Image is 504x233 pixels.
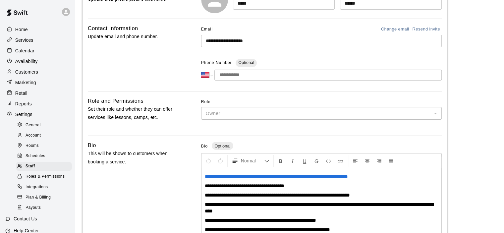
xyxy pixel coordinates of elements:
[88,105,180,122] p: Set their role and whether they can offer services like lessons, camps, etc.
[5,99,69,109] a: Reports
[88,149,180,166] p: This will be shown to customers when booking a service.
[26,173,65,180] span: Roles & Permissions
[16,172,72,181] div: Roles & Permissions
[16,193,72,202] div: Plan & Billing
[16,121,72,130] div: General
[16,203,75,213] a: Payouts
[241,157,264,164] span: Normal
[26,204,41,211] span: Payouts
[287,155,298,167] button: Format Italics
[15,37,33,43] p: Services
[15,90,28,96] p: Retail
[26,132,41,139] span: Account
[385,155,397,167] button: Justify Align
[411,24,442,34] button: Resend invite
[323,155,334,167] button: Insert Code
[16,141,75,151] a: Rooms
[16,182,75,192] a: Integrations
[203,155,214,167] button: Undo
[16,203,72,212] div: Payouts
[201,107,442,119] div: Owner
[311,155,322,167] button: Format Strikethrough
[16,183,72,192] div: Integrations
[201,107,442,119] div: The owner cannot be changed
[16,141,72,150] div: Rooms
[26,194,51,201] span: Plan & Billing
[15,26,28,33] p: Home
[362,155,373,167] button: Center Align
[26,184,48,191] span: Integrations
[16,151,75,161] a: Schedules
[15,111,32,118] p: Settings
[16,120,75,130] a: General
[238,60,254,65] span: Optional
[5,67,69,77] a: Customers
[201,58,232,68] span: Phone Number
[299,155,310,167] button: Format Underline
[26,153,45,159] span: Schedules
[15,100,32,107] p: Reports
[26,122,41,129] span: General
[16,130,75,141] a: Account
[215,155,226,167] button: Redo
[26,143,39,149] span: Rooms
[201,144,208,148] span: Bio
[201,97,442,107] span: Role
[15,47,34,54] p: Calendar
[5,46,69,56] a: Calendar
[350,155,361,167] button: Left Align
[373,155,385,167] button: Right Align
[88,141,96,150] h6: Bio
[88,24,138,33] h6: Contact Information
[5,56,69,66] a: Availability
[16,131,72,140] div: Account
[5,35,69,45] a: Services
[229,155,272,167] button: Formatting Options
[379,24,411,34] button: Change email
[15,79,36,86] p: Marketing
[15,69,38,75] p: Customers
[212,144,233,148] span: Optional
[16,161,75,172] a: Staff
[5,25,69,34] a: Home
[88,32,180,41] p: Update email and phone number.
[16,151,72,161] div: Schedules
[5,78,69,87] a: Marketing
[26,163,35,170] span: Staff
[335,155,346,167] button: Insert Link
[16,162,72,171] div: Staff
[5,109,69,119] a: Settings
[14,215,37,222] p: Contact Us
[275,155,286,167] button: Format Bold
[201,24,213,35] span: Email
[5,88,69,98] a: Retail
[88,97,143,105] h6: Role and Permissions
[15,58,38,65] p: Availability
[16,172,75,182] a: Roles & Permissions
[16,192,75,203] a: Plan & Billing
